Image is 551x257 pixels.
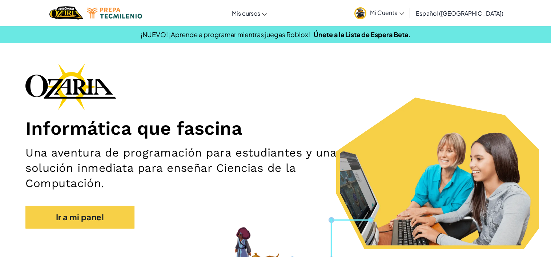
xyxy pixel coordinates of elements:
[49,5,83,20] a: Ozaria by CodeCombat logo
[370,9,404,16] span: Mi Cuenta
[354,7,366,19] img: avatar
[232,9,260,17] span: Mis cursos
[25,63,116,110] img: Ozaria branding logo
[87,8,142,19] img: Tecmilenio logo
[314,30,411,39] a: Únete a la Lista de Espera Beta.
[412,3,507,23] a: Español ([GEOGRAPHIC_DATA])
[351,1,408,24] a: Mi Cuenta
[416,9,503,17] span: Español ([GEOGRAPHIC_DATA])
[141,30,310,39] span: ¡NUEVO! ¡Aprende a programar mientras juegas Roblox!
[49,5,83,20] img: Home
[228,3,270,23] a: Mis cursos
[25,206,134,229] a: Ir a mi panel
[25,117,526,140] h1: Informática que fascina
[25,145,361,191] h2: Una aventura de programación para estudiantes y una solución inmediata para enseñar Ciencias de l...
